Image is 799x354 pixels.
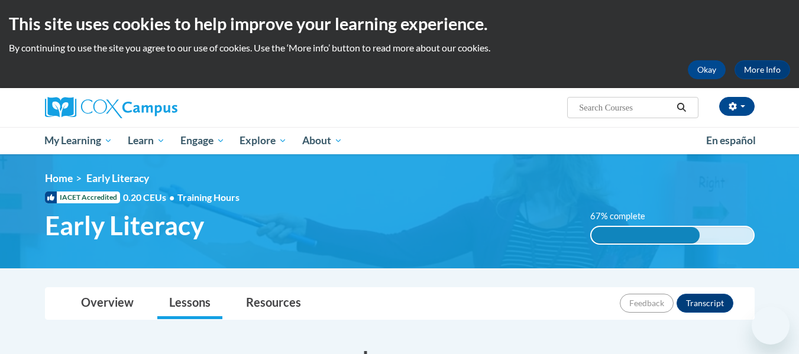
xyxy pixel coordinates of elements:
a: Cox Campus [45,97,270,118]
span: Early Literacy [45,210,204,241]
span: Engage [180,134,225,148]
h2: This site uses cookies to help improve your learning experience. [9,12,790,35]
span: Early Literacy [86,172,149,184]
a: Resources [234,288,313,319]
button: Account Settings [719,97,755,116]
a: Overview [69,288,145,319]
a: Explore [232,127,295,154]
iframe: Button to launch messaging window [752,307,790,345]
a: Learn [120,127,173,154]
span: 0.20 CEUs [123,191,177,204]
p: By continuing to use the site you agree to our use of cookies. Use the ‘More info’ button to read... [9,41,790,54]
button: Okay [688,60,726,79]
span: Explore [240,134,287,148]
button: Feedback [620,294,674,313]
a: Lessons [157,288,222,319]
span: IACET Accredited [45,191,120,203]
input: Search Courses [578,100,672,115]
a: Engage [173,127,232,154]
a: En español [698,128,764,153]
span: Learn [128,134,165,148]
div: Main menu [27,127,772,154]
label: 67% complete [590,210,658,223]
a: More Info [735,60,790,79]
span: About [302,134,342,148]
button: Search [672,100,690,115]
span: En español [706,134,756,147]
span: My Learning [44,134,112,148]
div: 67% complete [591,227,700,243]
span: • [169,191,174,203]
button: Transcript [677,294,733,313]
span: Training Hours [177,191,240,203]
a: Home [45,172,73,184]
a: My Learning [37,127,121,154]
a: About [295,127,350,154]
img: Cox Campus [45,97,177,118]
